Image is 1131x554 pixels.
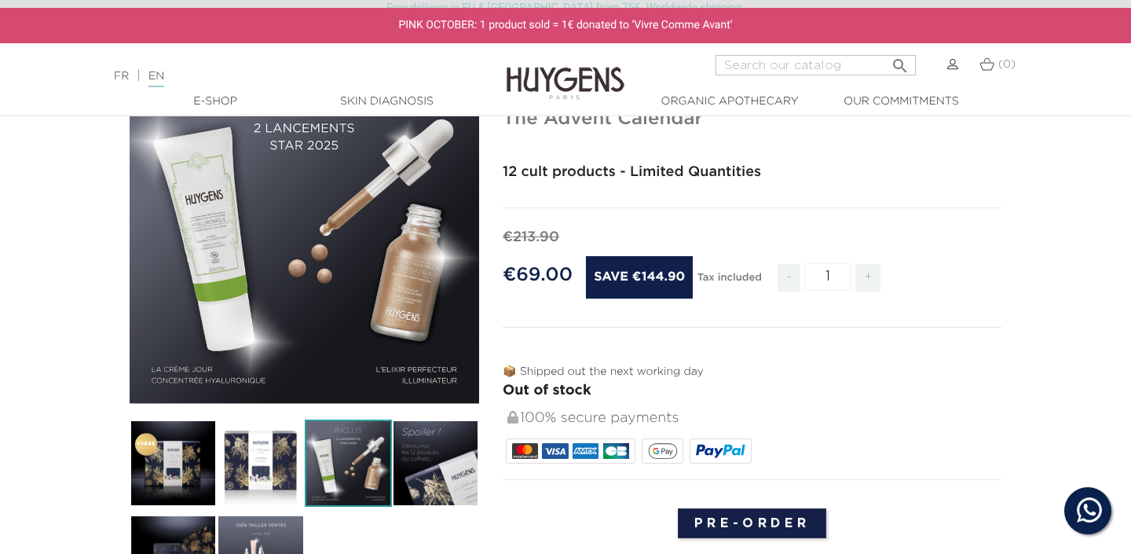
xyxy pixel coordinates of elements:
[308,94,465,110] a: Skin Diagnosis
[778,264,800,292] span: -
[678,508,827,538] input: Pre-order
[603,443,629,459] img: CB_NATIONALE
[148,71,164,87] a: EN
[507,42,624,102] img: Huygens
[648,443,678,459] img: google_pay
[503,230,559,244] span: €213.90
[697,261,762,303] div: Tax included
[503,266,573,284] span: €69.00
[716,55,916,75] input: Search
[891,52,910,71] i: 
[512,443,538,459] img: MASTERCARD
[506,402,1001,435] div: 100% secure payments
[507,411,518,424] img: 100% secure payments
[114,71,129,82] a: FR
[586,256,693,299] span: Save €144.90
[137,94,294,110] a: E-Shop
[503,108,1001,130] h1: The Advent Calendar
[998,59,1016,70] span: (0)
[503,165,761,179] strong: 12 cult products - Limited Quantities
[804,263,851,291] input: Quantity
[855,264,880,292] span: +
[822,94,979,110] a: Our commitments
[503,383,591,398] span: Out of stock
[573,443,598,459] img: AMEX
[503,364,1001,380] p: 📦 Shipped out the next working day
[106,67,459,86] div: |
[651,94,808,110] a: Organic Apothecary
[542,443,568,459] img: VISA
[886,50,914,72] button: 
